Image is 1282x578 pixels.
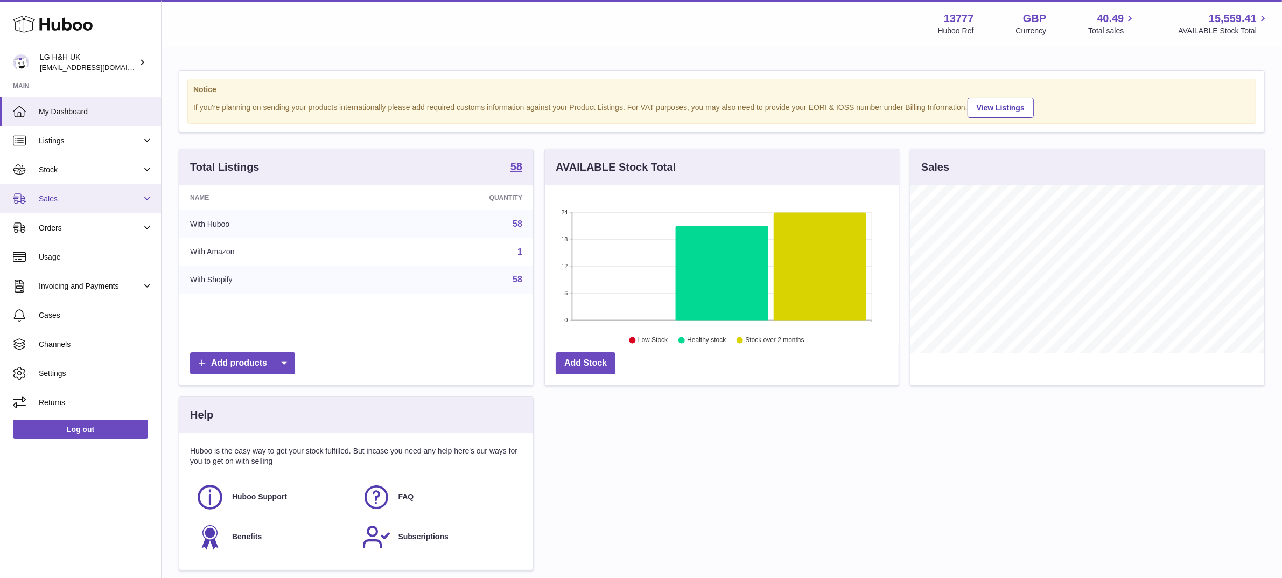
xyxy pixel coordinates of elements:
[179,185,373,210] th: Name
[13,54,29,71] img: veechen@lghnh.co.uk
[564,317,568,323] text: 0
[944,11,974,26] strong: 13777
[193,96,1250,118] div: If you're planning on sending your products internationally please add required customs informati...
[39,368,153,379] span: Settings
[561,263,568,269] text: 12
[190,160,260,175] h3: Total Listings
[1023,11,1046,26] strong: GBP
[179,238,373,266] td: With Amazon
[1016,26,1047,36] div: Currency
[39,165,142,175] span: Stock
[190,352,295,374] a: Add products
[517,247,522,256] a: 1
[513,275,522,284] a: 58
[638,337,668,344] text: Low Stock
[40,52,137,73] div: LG H&H UK
[190,408,213,422] h3: Help
[1178,26,1269,36] span: AVAILABLE Stock Total
[179,210,373,238] td: With Huboo
[1088,26,1136,36] span: Total sales
[195,483,351,512] a: Huboo Support
[39,310,153,321] span: Cases
[190,446,522,466] p: Huboo is the easy way to get your stock fulfilled. But incase you need any help here's our ways f...
[510,161,522,172] strong: 58
[193,85,1250,95] strong: Notice
[687,337,726,344] text: Healthy stock
[968,98,1034,118] a: View Listings
[39,252,153,262] span: Usage
[1209,11,1257,26] span: 15,559.41
[39,281,142,291] span: Invoicing and Payments
[561,236,568,242] text: 18
[556,160,676,175] h3: AVAILABLE Stock Total
[39,223,142,233] span: Orders
[1088,11,1136,36] a: 40.49 Total sales
[179,266,373,294] td: With Shopify
[39,136,142,146] span: Listings
[232,532,262,542] span: Benefits
[232,492,287,502] span: Huboo Support
[362,483,517,512] a: FAQ
[1178,11,1269,36] a: 15,559.41 AVAILABLE Stock Total
[13,420,148,439] a: Log out
[398,532,449,542] span: Subscriptions
[510,161,522,174] a: 58
[1097,11,1124,26] span: 40.49
[745,337,804,344] text: Stock over 2 months
[39,194,142,204] span: Sales
[39,107,153,117] span: My Dashboard
[561,209,568,215] text: 24
[921,160,949,175] h3: Sales
[362,523,517,552] a: Subscriptions
[39,398,153,408] span: Returns
[556,352,615,374] a: Add Stock
[398,492,414,502] span: FAQ
[564,290,568,296] text: 6
[938,26,974,36] div: Huboo Ref
[513,219,522,228] a: 58
[39,339,153,350] span: Channels
[195,523,351,552] a: Benefits
[373,185,533,210] th: Quantity
[40,63,158,72] span: [EMAIL_ADDRESS][DOMAIN_NAME]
